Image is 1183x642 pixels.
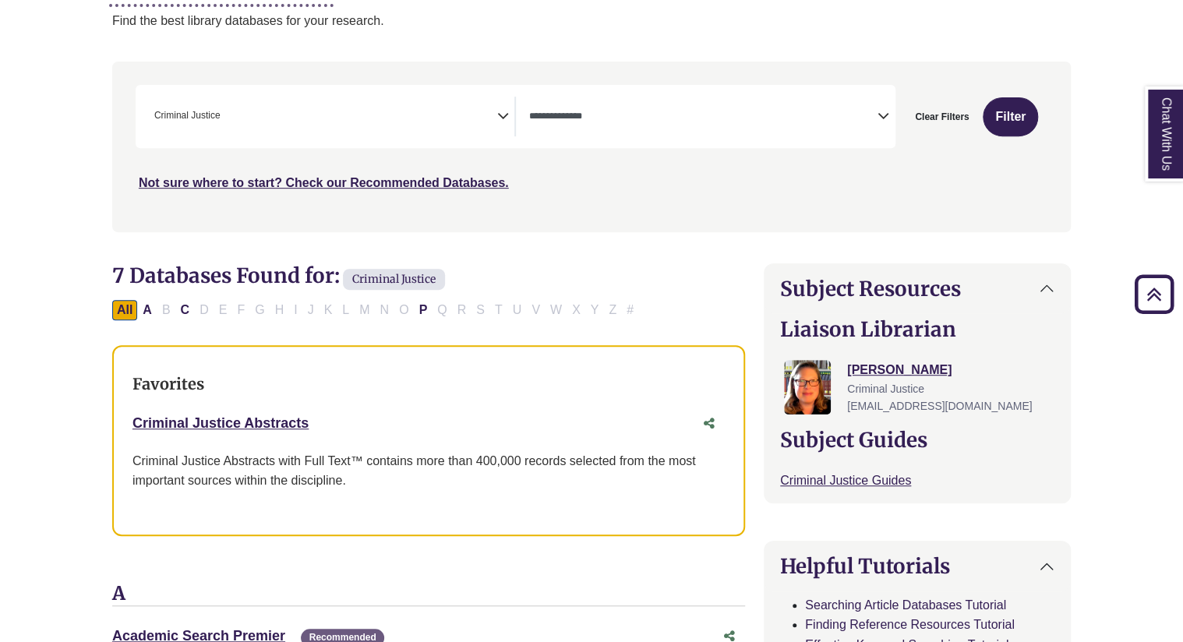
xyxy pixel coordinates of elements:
h3: A [112,583,745,606]
h3: Favorites [132,375,725,393]
a: [PERSON_NAME] [847,363,952,376]
textarea: Search [528,111,878,124]
button: Share this database [694,409,725,439]
div: Criminal Justice Abstracts with Full Text™ contains more than 400,000 records selected from the m... [132,451,725,491]
button: Subject Resources [765,264,1070,313]
span: Criminal Justice [343,269,445,290]
nav: Search filters [112,62,1071,231]
h2: Liaison Librarian [780,317,1054,341]
a: Criminal Justice Abstracts [132,415,309,431]
a: Searching Article Databases Tutorial [805,598,1006,612]
button: Submit for Search Results [983,97,1038,136]
button: All [112,300,137,320]
span: [EMAIL_ADDRESS][DOMAIN_NAME] [847,400,1032,412]
a: Back to Top [1129,284,1179,305]
textarea: Search [224,111,231,124]
button: Helpful Tutorials [765,541,1070,591]
a: Finding Reference Resources Tutorial [805,618,1015,631]
a: Criminal Justice Guides [780,474,911,487]
span: 7 Databases Found for: [112,263,340,288]
span: Criminal Justice [154,108,221,123]
p: Find the best library databases for your research. [112,11,1071,31]
div: Alpha-list to filter by first letter of database name [112,302,640,316]
button: Filter Results C [176,300,195,320]
li: Criminal Justice [148,108,221,123]
img: Jessica Moore [784,360,831,414]
button: Filter Results P [415,300,433,320]
h2: Subject Guides [780,428,1054,452]
a: Not sure where to start? Check our Recommended Databases. [139,176,509,189]
button: Clear Filters [905,97,979,136]
button: Filter Results A [138,300,157,320]
span: Criminal Justice [847,383,924,395]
